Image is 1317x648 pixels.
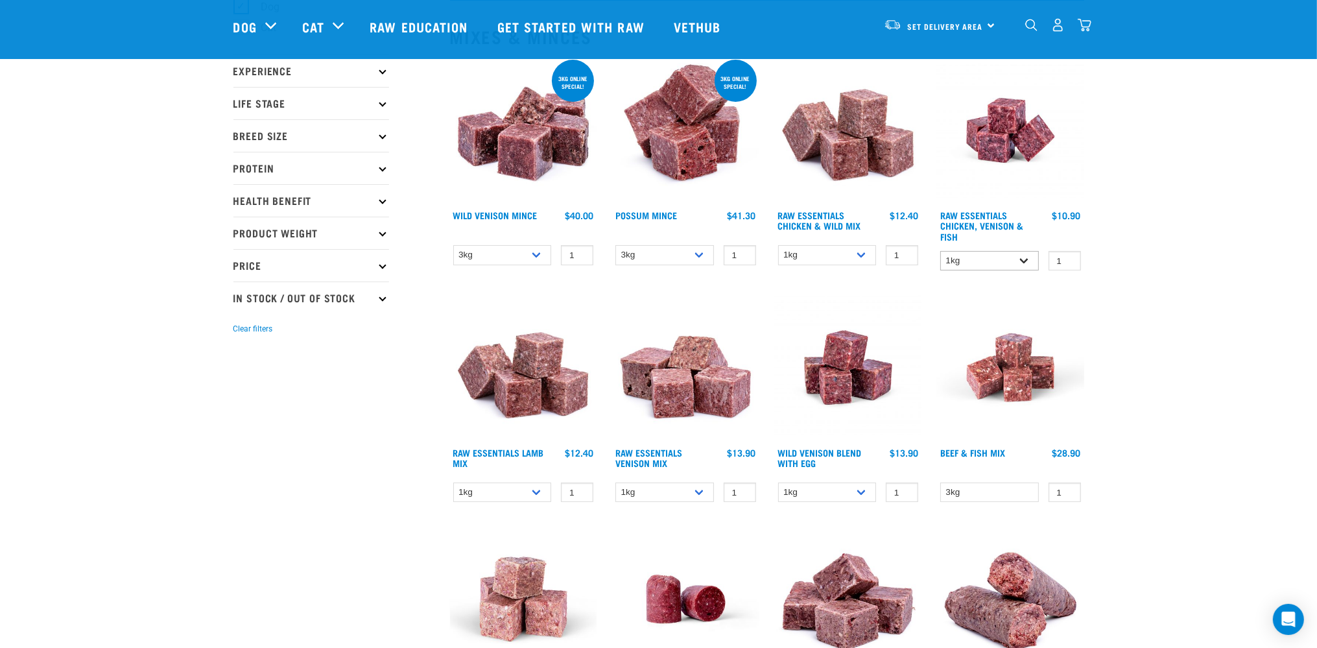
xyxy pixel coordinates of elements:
input: 1 [561,245,593,265]
img: Venison Egg 1616 [775,294,922,441]
a: Get started with Raw [484,1,661,53]
p: Health Benefit [233,184,389,217]
input: 1 [561,483,593,503]
div: $12.40 [565,448,593,458]
button: Clear filters [233,323,273,335]
a: Dog [233,17,257,36]
input: 1 [1049,483,1081,503]
a: Raw Essentials Lamb Mix [453,450,544,465]
div: Open Intercom Messenger [1273,604,1304,635]
a: Raw Essentials Chicken & Wild Mix [778,213,861,228]
a: Wild Venison Blend with Egg [778,450,862,465]
img: Chicken Venison mix 1655 [937,57,1084,204]
p: Price [233,249,389,282]
img: home-icon@2x.png [1078,18,1091,32]
span: Set Delivery Area [908,24,983,29]
p: Experience [233,54,389,87]
p: Product Weight [233,217,389,249]
div: $28.90 [1052,448,1081,458]
a: Raw Essentials Chicken, Venison & Fish [940,213,1023,238]
input: 1 [724,245,756,265]
div: $40.00 [565,210,593,221]
div: $13.90 [890,448,918,458]
img: van-moving.png [884,19,901,30]
div: $10.90 [1052,210,1081,221]
p: Protein [233,152,389,184]
a: Beef & Fish Mix [940,450,1005,455]
a: Raw Education [357,1,484,53]
img: Pile Of Cubed Wild Venison Mince For Pets [450,57,597,204]
img: Beef Mackerel 1 [937,294,1084,441]
input: 1 [724,483,756,503]
div: $41.30 [728,210,756,221]
input: 1 [886,483,918,503]
div: 3kg online special! [552,69,594,96]
a: Possum Mince [615,213,677,217]
div: $13.90 [728,448,756,458]
a: Vethub [661,1,737,53]
img: ?1041 RE Lamb Mix 01 [450,294,597,441]
img: home-icon-1@2x.png [1025,19,1038,31]
a: Wild Venison Mince [453,213,538,217]
p: Life Stage [233,87,389,119]
div: $12.40 [890,210,918,221]
div: 3kg online special! [715,69,757,96]
a: Cat [302,17,324,36]
input: 1 [886,245,918,265]
img: 1113 RE Venison Mix 01 [612,294,759,441]
a: Raw Essentials Venison Mix [615,450,682,465]
p: Breed Size [233,119,389,152]
img: Pile Of Cubed Chicken Wild Meat Mix [775,57,922,204]
img: user.png [1051,18,1065,32]
img: 1102 Possum Mince 01 [612,57,759,204]
input: 1 [1049,251,1081,271]
p: In Stock / Out Of Stock [233,282,389,314]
